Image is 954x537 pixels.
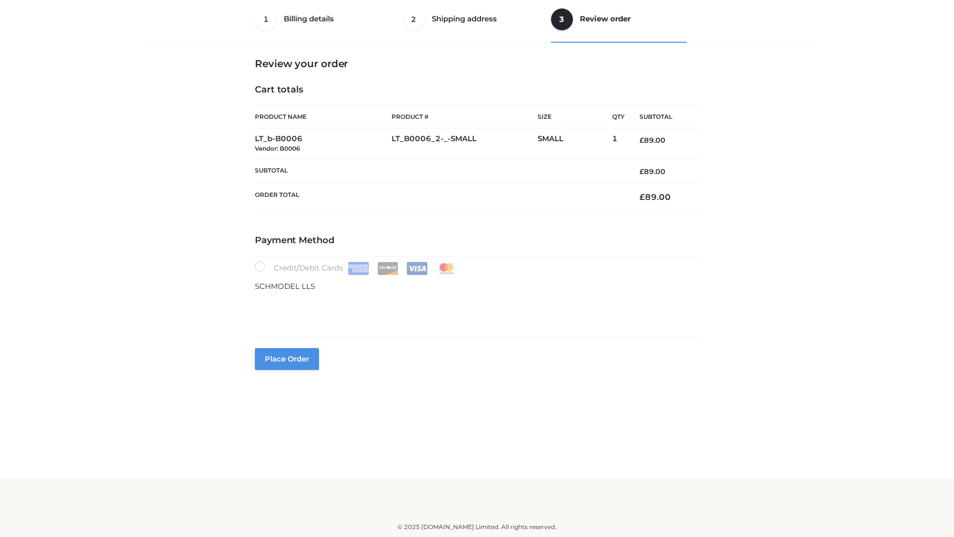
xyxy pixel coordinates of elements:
[625,106,699,128] th: Subtotal
[639,136,665,145] bdi: 89.00
[253,290,697,327] iframe: Secure payment input frame
[639,167,644,176] span: £
[255,58,699,70] h3: Review your order
[406,262,428,275] img: Visa
[255,159,625,183] th: Subtotal
[612,105,625,128] th: Qty
[255,85,699,95] h4: Cart totals
[612,128,625,160] td: 1
[377,262,398,275] img: Discover
[148,522,806,532] div: © 2025 [DOMAIN_NAME] Limited. All rights reserved.
[255,184,625,210] th: Order Total
[436,262,457,275] img: Mastercard
[639,192,645,202] span: £
[255,128,392,160] td: LT_b-B0006
[255,348,319,370] button: Place order
[392,128,538,160] td: LT_B0006_2-_-SMALL
[255,280,699,293] p: SCHMODEL LLS
[255,105,392,128] th: Product Name
[639,167,665,176] bdi: 89.00
[538,128,612,160] td: SMALL
[348,262,369,275] img: Amex
[255,262,458,275] label: Credit/Debit Cards
[538,106,607,128] th: Size
[639,136,644,145] span: £
[255,145,300,152] small: Vendor: B0006
[392,105,538,128] th: Product #
[255,235,699,246] h4: Payment Method
[639,192,671,202] bdi: 89.00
